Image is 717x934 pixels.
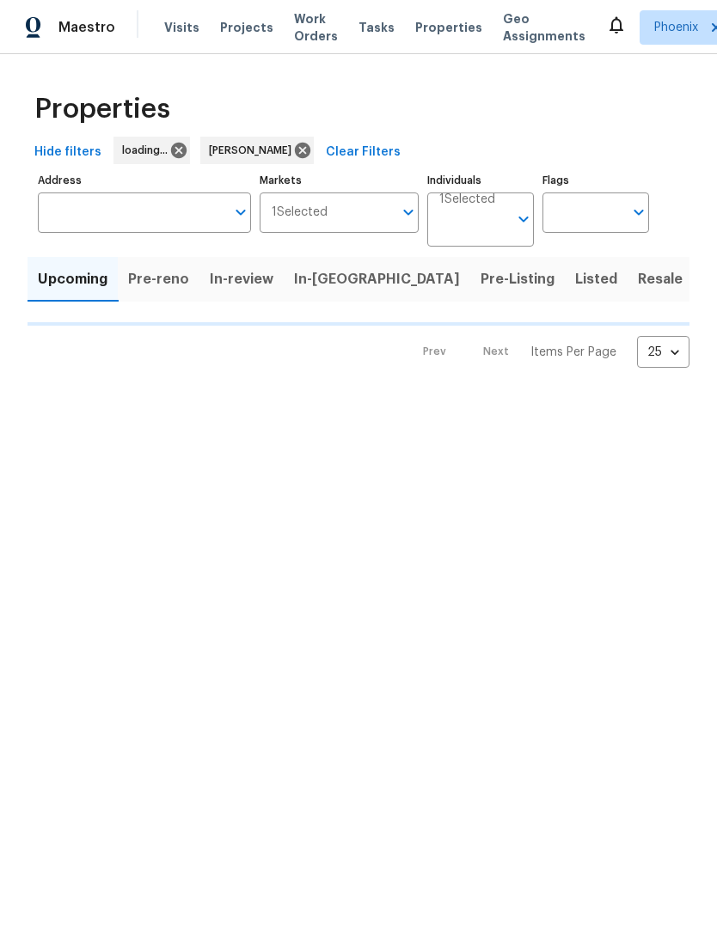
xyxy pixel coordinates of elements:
[542,175,649,186] label: Flags
[28,137,108,168] button: Hide filters
[503,10,585,45] span: Geo Assignments
[58,19,115,36] span: Maestro
[627,200,651,224] button: Open
[407,336,689,368] nav: Pagination Navigation
[229,200,253,224] button: Open
[427,175,534,186] label: Individuals
[294,267,460,291] span: In-[GEOGRAPHIC_DATA]
[415,19,482,36] span: Properties
[358,21,395,34] span: Tasks
[530,344,616,361] p: Items Per Page
[122,142,175,159] span: loading...
[128,267,189,291] span: Pre-reno
[210,267,273,291] span: In-review
[294,10,338,45] span: Work Orders
[326,142,401,163] span: Clear Filters
[319,137,408,168] button: Clear Filters
[34,142,101,163] span: Hide filters
[113,137,190,164] div: loading...
[439,192,495,207] span: 1 Selected
[200,137,314,164] div: [PERSON_NAME]
[34,101,170,118] span: Properties
[481,267,555,291] span: Pre-Listing
[512,207,536,231] button: Open
[637,330,689,375] div: 25
[164,19,199,36] span: Visits
[260,175,420,186] label: Markets
[575,267,617,291] span: Listed
[638,267,683,291] span: Resale
[38,267,107,291] span: Upcoming
[396,200,420,224] button: Open
[220,19,273,36] span: Projects
[38,175,251,186] label: Address
[209,142,298,159] span: [PERSON_NAME]
[272,205,328,220] span: 1 Selected
[654,19,698,36] span: Phoenix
